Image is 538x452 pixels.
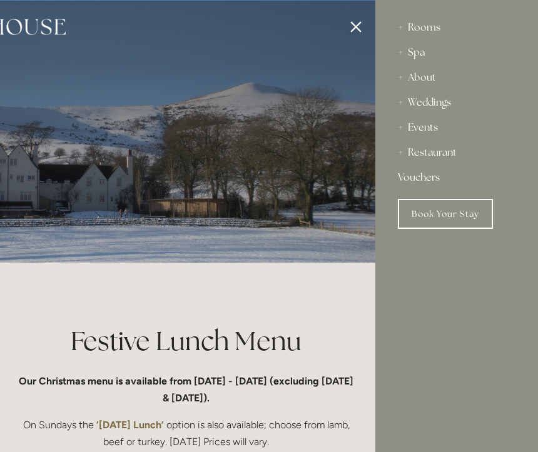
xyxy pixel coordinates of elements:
[398,65,515,90] div: About
[398,40,515,65] div: Spa
[398,90,515,115] div: Weddings
[398,115,515,140] div: Events
[398,165,515,190] a: Vouchers
[398,199,493,229] a: Book Your Stay
[398,15,515,40] div: Rooms
[398,140,515,165] div: Restaurant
